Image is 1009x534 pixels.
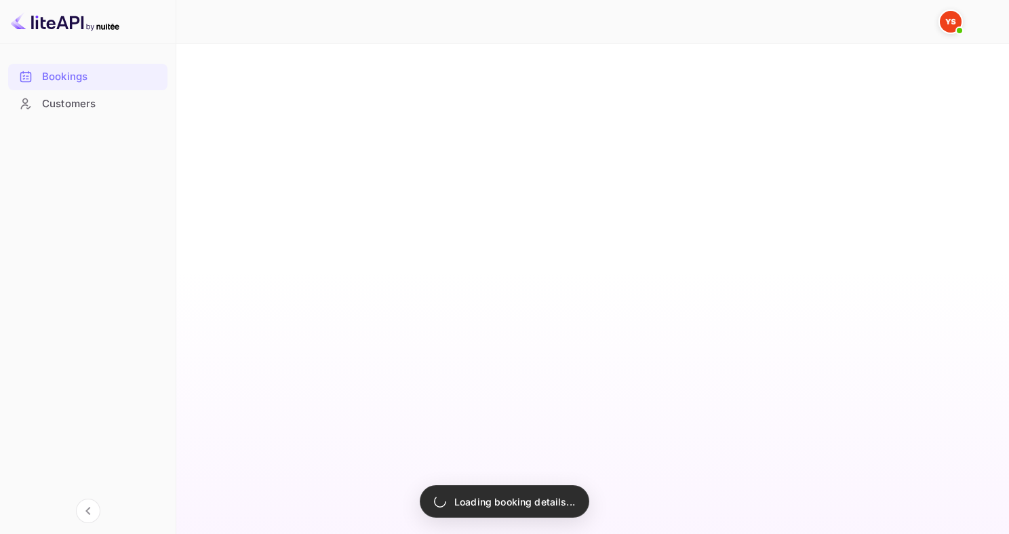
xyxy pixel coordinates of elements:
img: Yandex Support [940,11,962,33]
a: Bookings [8,64,167,89]
div: Bookings [42,69,161,85]
p: Loading booking details... [454,495,575,509]
button: Collapse navigation [76,499,100,523]
div: Customers [8,91,167,117]
div: Bookings [8,64,167,90]
a: Customers [8,91,167,116]
div: Customers [42,96,161,112]
img: LiteAPI logo [11,11,119,33]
